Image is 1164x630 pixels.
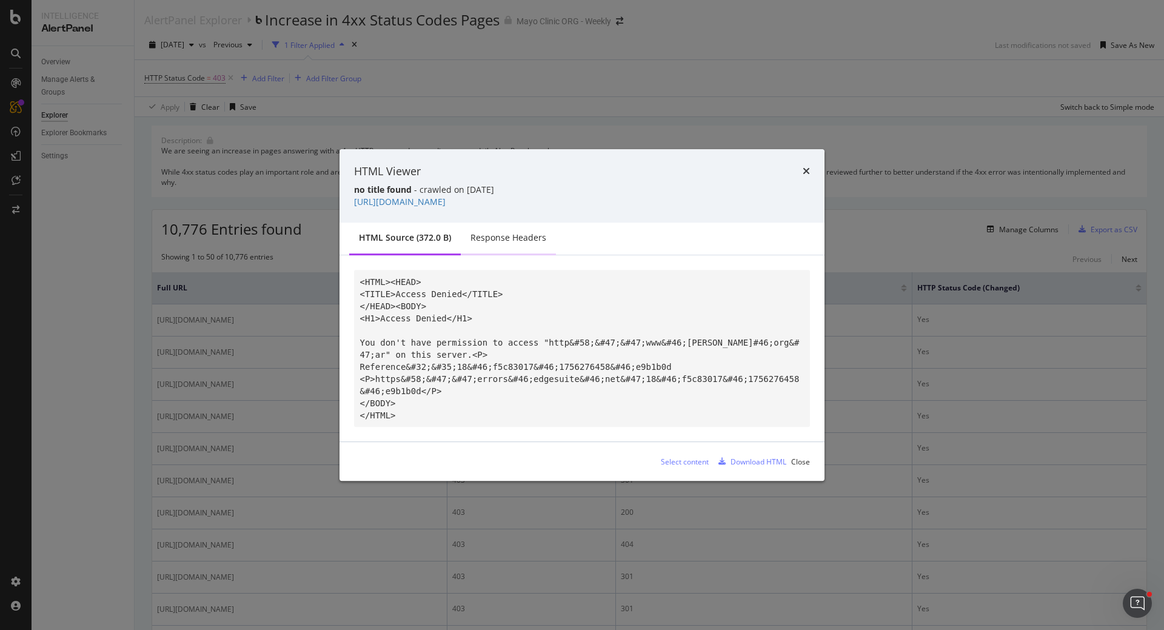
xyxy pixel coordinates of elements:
[731,457,786,467] div: Download HTML
[360,277,800,420] code: <HTML><HEAD> <TITLE>Access Denied</TITLE> </HEAD><BODY> <H1>Access Denied</H1> You don't have per...
[803,164,810,179] div: times
[354,164,421,179] div: HTML Viewer
[354,196,446,207] a: [URL][DOMAIN_NAME]
[791,457,810,467] div: Close
[470,232,546,244] div: Response Headers
[714,452,786,471] button: Download HTML
[1123,589,1152,618] iframe: Intercom live chat
[354,184,810,196] div: - crawled on [DATE]
[359,232,451,244] div: HTML source (372.0 B)
[651,452,709,471] button: Select content
[354,184,412,195] strong: no title found
[791,452,810,471] button: Close
[339,149,824,481] div: modal
[661,457,709,467] div: Select content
